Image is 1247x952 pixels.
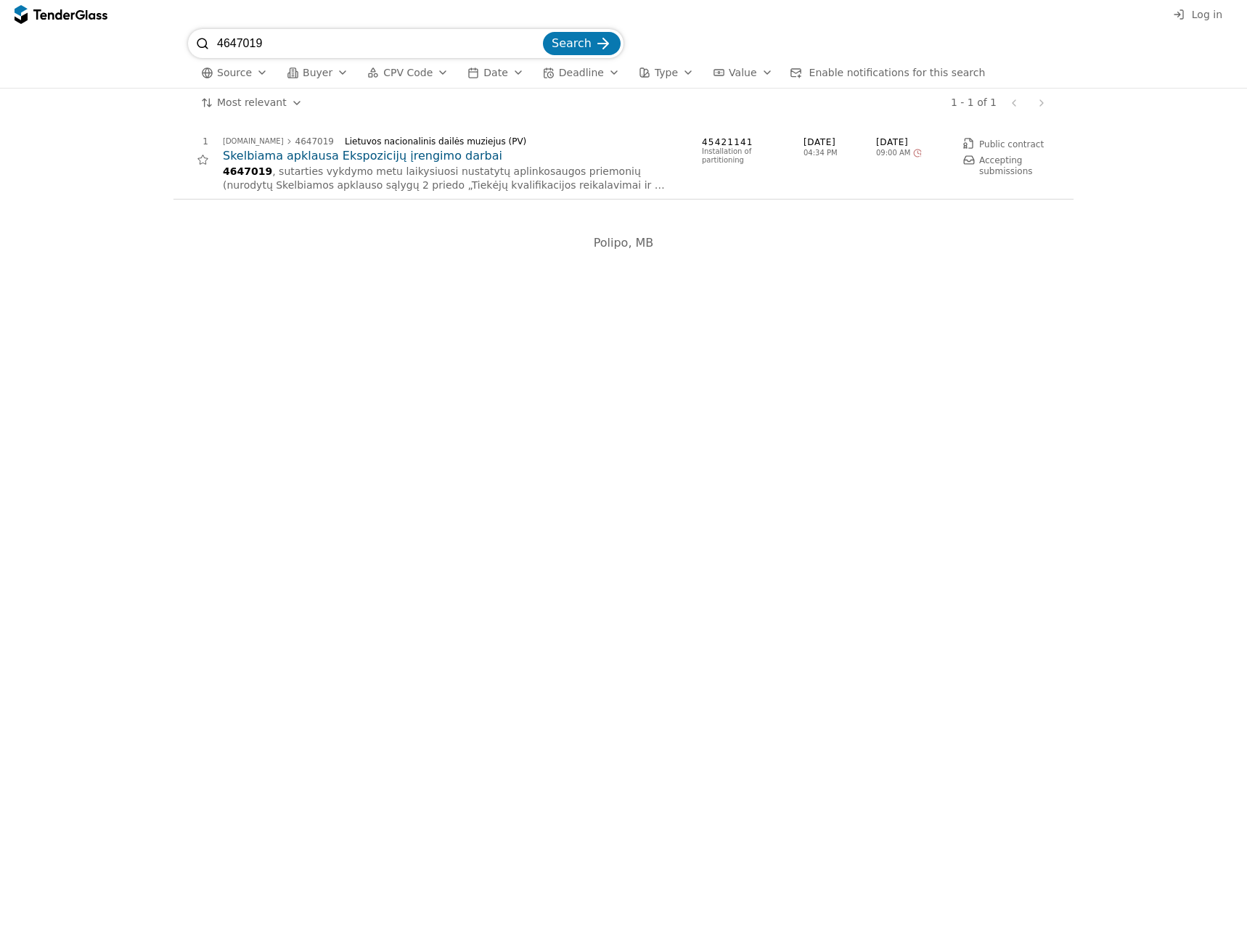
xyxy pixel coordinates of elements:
span: [DATE] [804,136,876,149]
button: Log in [1169,6,1227,24]
button: Enable notifications for this search [786,64,990,82]
button: Search [543,32,621,55]
span: CPV Code [383,67,433,78]
div: 1 [173,136,208,147]
span: 04:34 PM [804,149,876,157]
span: 09:00 AM [876,149,910,157]
span: Log in [1192,9,1222,20]
div: [DOMAIN_NAME] [223,138,284,145]
span: Search [552,36,592,50]
div: Lietuvos nacionalinis dailės muziejus (PV) [345,136,676,147]
span: 4647019 [223,165,272,177]
input: Search tenders... [217,29,540,58]
span: 45421141 [702,136,789,149]
a: Skelbiama apklausa Ekspozicijų įrengimo darbai [223,148,687,164]
span: Value [729,67,756,78]
span: Buyer [303,67,332,78]
span: Public contract [979,139,1044,149]
button: CPV Code [361,64,454,82]
button: Source [195,64,274,82]
div: 4647019 [295,137,334,146]
button: Buyer [281,64,354,82]
span: Date [483,67,507,78]
button: Type [633,64,700,82]
button: Date [462,64,529,82]
span: [DATE] [876,136,949,149]
span: Deadline [559,67,604,78]
span: Type [655,67,678,78]
div: Installation of partitioning [702,147,789,165]
span: Enable notifications for this search [809,67,986,78]
span: Source [217,67,252,78]
span: Accepting submissions [979,155,1033,176]
span: Polipo, MB [594,236,654,250]
span: , sutarties vykdymo metu laikysiuosi nustatytų aplinkosaugos priemonių (nurodytų Skelbiamos apkla... [223,165,665,205]
button: Deadline [537,64,626,82]
div: 1 - 1 of 1 [951,97,997,109]
button: Value [707,64,778,82]
a: [DOMAIN_NAME]4647019 [223,137,334,146]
